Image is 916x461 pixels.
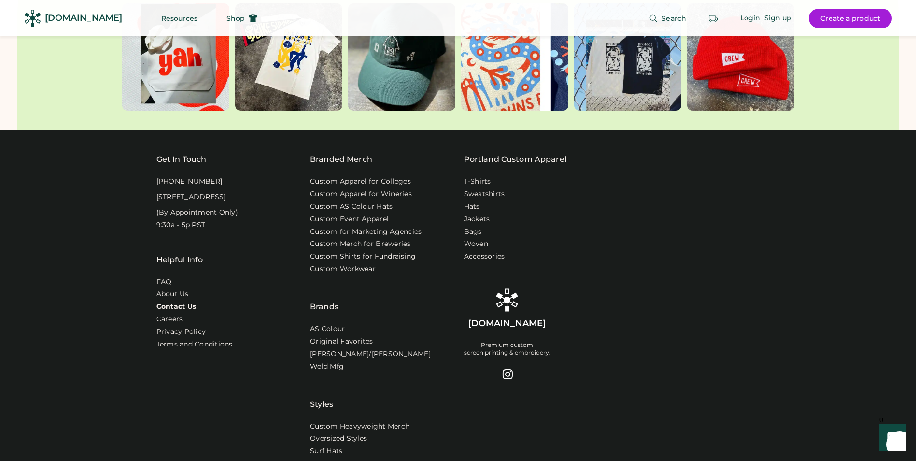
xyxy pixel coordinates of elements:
[310,202,393,212] a: Custom AS Colour Hats
[156,340,233,349] div: Terms and Conditions
[226,15,245,22] span: Shop
[310,252,416,261] a: Custom Shirts for Fundraising
[464,341,550,357] div: Premium custom screen printing & embroidery.
[310,375,333,410] div: Styles
[464,215,490,224] a: Jackets
[156,289,189,299] a: About Us
[215,9,269,28] button: Shop
[310,154,372,165] div: Branded Merch
[45,12,122,24] div: [DOMAIN_NAME]
[464,189,505,199] a: Sweatshirts
[464,227,482,237] a: Bags
[740,14,761,23] div: Login
[310,177,411,187] a: Custom Apparel for Colleges
[870,418,912,459] iframe: Front Chat
[637,9,698,28] button: Search
[464,252,505,261] a: Accessories
[310,264,376,274] a: Custom Workwear
[464,177,491,187] a: T-Shirts
[310,227,422,237] a: Custom for Marketing Agencies
[156,254,203,266] div: Helpful Info
[310,434,367,444] a: Oversized Styles
[310,362,344,372] a: Weld Mfg
[156,277,172,287] a: FAQ
[156,177,223,187] div: [PHONE_NUMBER]
[310,324,345,334] a: AS Colour
[24,10,41,27] img: Rendered Logo - Screens
[310,239,411,249] a: Custom Merch for Breweries
[310,337,373,346] a: Original Favorites
[310,422,409,432] a: Custom Heavyweight Merch
[760,14,791,23] div: | Sign up
[310,349,431,359] a: [PERSON_NAME]/[PERSON_NAME]
[464,239,488,249] a: Woven
[468,317,546,330] div: [DOMAIN_NAME]
[156,208,238,217] div: (By Appointment Only)
[156,220,206,230] div: 9:30a - 5p PST
[464,154,566,165] a: Portland Custom Apparel
[156,154,207,165] div: Get In Touch
[464,202,480,212] a: Hats
[310,447,342,456] a: Surf Hats
[156,302,197,312] a: Contact Us
[310,215,389,224] a: Custom Event Apparel
[156,327,206,337] a: Privacy Policy
[310,277,338,313] div: Brands
[809,9,892,28] button: Create a product
[704,9,723,28] button: Retrieve an order
[662,15,686,22] span: Search
[156,192,226,202] div: [STREET_ADDRESS]
[150,9,209,28] button: Resources
[310,189,412,199] a: Custom Apparel for Wineries
[495,288,519,312] img: Rendered Logo - Screens
[156,315,183,324] a: Careers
